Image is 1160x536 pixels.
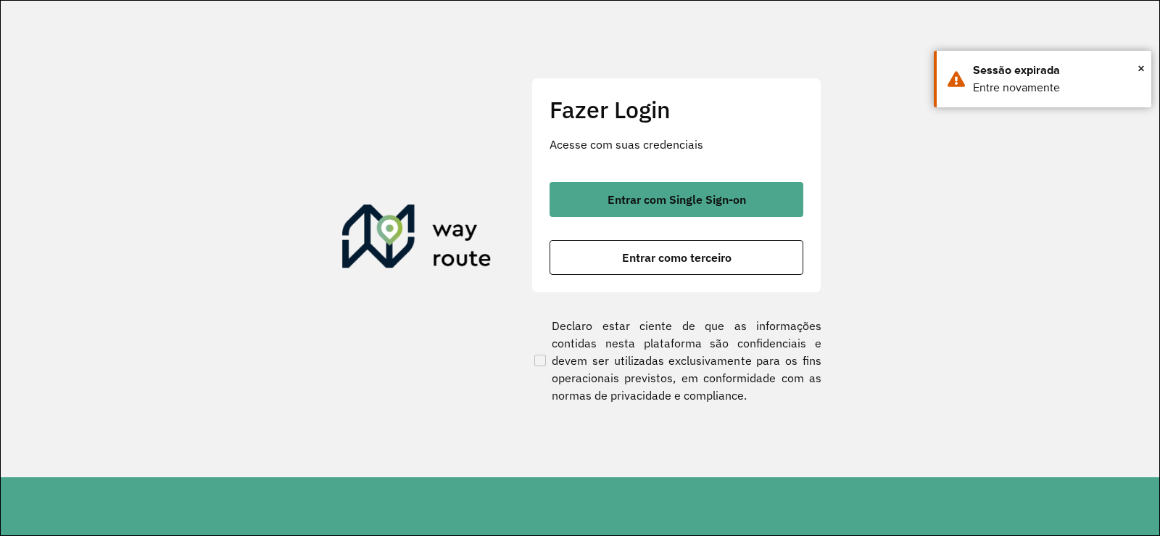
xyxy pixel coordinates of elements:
[1138,57,1145,79] button: Close
[342,205,492,274] img: Roteirizador AmbevTech
[1138,57,1145,79] span: ×
[550,96,803,123] h2: Fazer Login
[550,136,803,153] p: Acesse com suas credenciais
[973,79,1140,96] div: Entre novamente
[550,240,803,275] button: button
[622,252,732,263] span: Entrar como terceiro
[531,317,821,404] label: Declaro estar ciente de que as informações contidas nesta plataforma são confidenciais e devem se...
[973,62,1140,79] div: Sessão expirada
[550,182,803,217] button: button
[608,194,746,205] span: Entrar com Single Sign-on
